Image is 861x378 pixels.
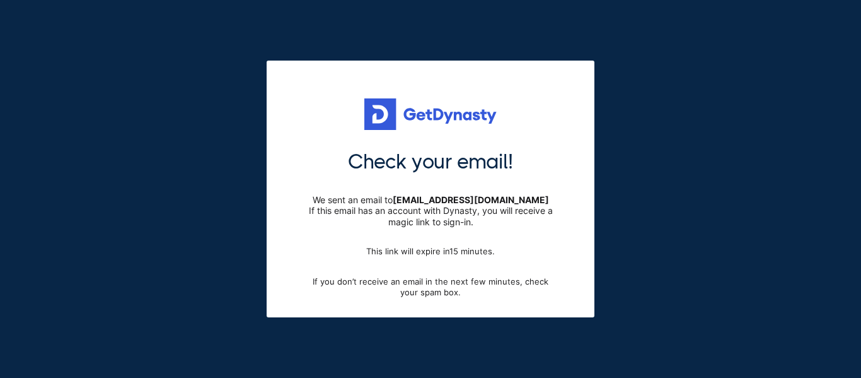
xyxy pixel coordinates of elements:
[393,194,549,205] b: [EMAIL_ADDRESS][DOMAIN_NAME]
[348,149,513,175] span: Check your email!
[304,194,557,206] p: We sent an email to
[364,98,497,130] img: Get started for free with Dynasty Trust Company
[304,276,557,298] span: If you don’t receive an email in the next few minutes, check your spam box.
[366,246,495,257] span: This link will expire in 15 minutes .
[304,205,557,227] p: If this email has an account with Dynasty, you will receive a magic link to sign-in.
